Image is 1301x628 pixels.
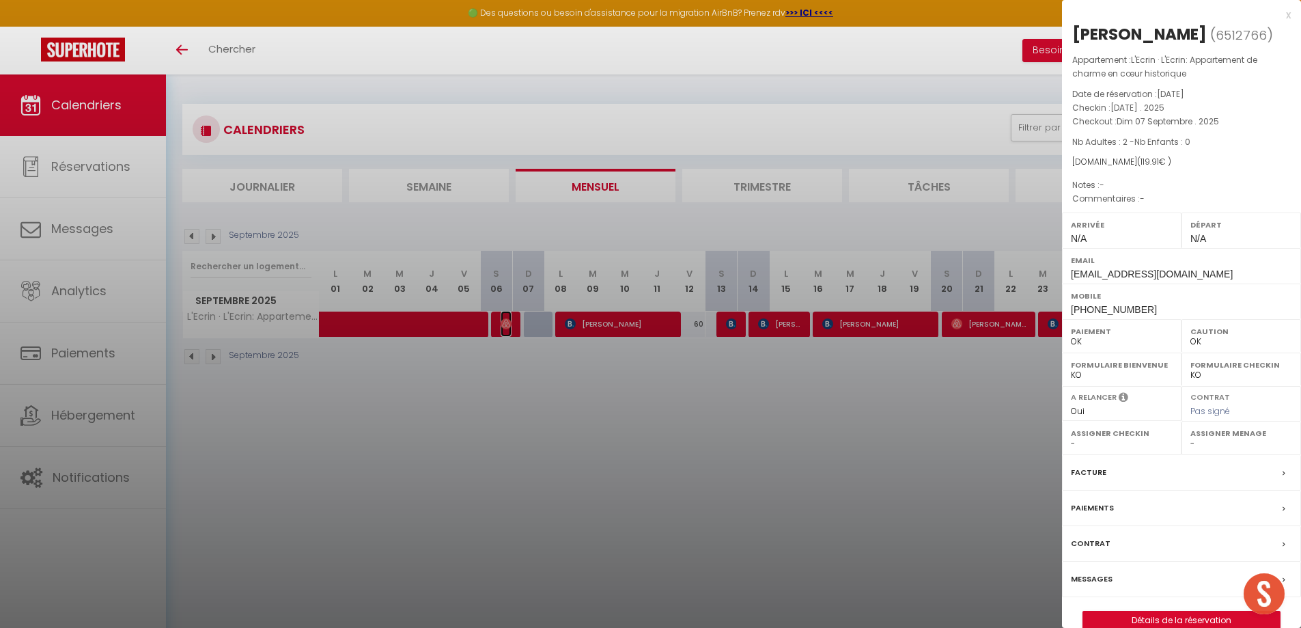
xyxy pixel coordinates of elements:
p: Commentaires : [1072,192,1291,206]
label: Formulaire Bienvenue [1071,358,1173,372]
label: Assigner Checkin [1071,426,1173,440]
span: N/A [1190,233,1206,244]
label: Assigner Menage [1190,426,1292,440]
label: Départ [1190,218,1292,232]
span: Dim 07 Septembre . 2025 [1117,115,1219,127]
div: [PERSON_NAME] [1072,23,1207,45]
label: Formulaire Checkin [1190,358,1292,372]
label: Caution [1190,325,1292,338]
span: Nb Enfants : 0 [1134,136,1190,148]
div: x [1062,7,1291,23]
div: [DOMAIN_NAME] [1072,156,1291,169]
span: ( € ) [1137,156,1171,167]
label: Mobile [1071,289,1292,303]
span: L'Ecrin · L'Ecrin: Appartement de charme en cœur historique [1072,54,1257,79]
div: Ouvrir le chat [1244,573,1285,614]
span: [DATE] [1157,88,1184,100]
span: - [1140,193,1145,204]
span: 119.91 [1141,156,1159,167]
p: Checkout : [1072,115,1291,128]
label: Contrat [1071,536,1110,551]
span: Pas signé [1190,405,1230,417]
label: Arrivée [1071,218,1173,232]
label: A relancer [1071,392,1117,403]
span: [PHONE_NUMBER] [1071,304,1157,315]
span: Nb Adultes : 2 - [1072,136,1190,148]
span: - [1100,179,1104,191]
i: Sélectionner OUI si vous souhaiter envoyer les séquences de messages post-checkout [1119,392,1128,407]
p: Notes : [1072,178,1291,192]
p: Date de réservation : [1072,87,1291,101]
p: Checkin : [1072,101,1291,115]
label: Paiements [1071,501,1114,515]
label: Messages [1071,572,1113,586]
span: [DATE] . 2025 [1110,102,1164,113]
span: N/A [1071,233,1087,244]
label: Email [1071,254,1292,267]
p: Appartement : [1072,53,1291,81]
label: Facture [1071,465,1106,480]
label: Paiement [1071,325,1173,338]
span: ( ) [1210,25,1273,44]
span: [EMAIL_ADDRESS][DOMAIN_NAME] [1071,269,1233,279]
label: Contrat [1190,392,1230,400]
span: 6512766 [1216,27,1267,44]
